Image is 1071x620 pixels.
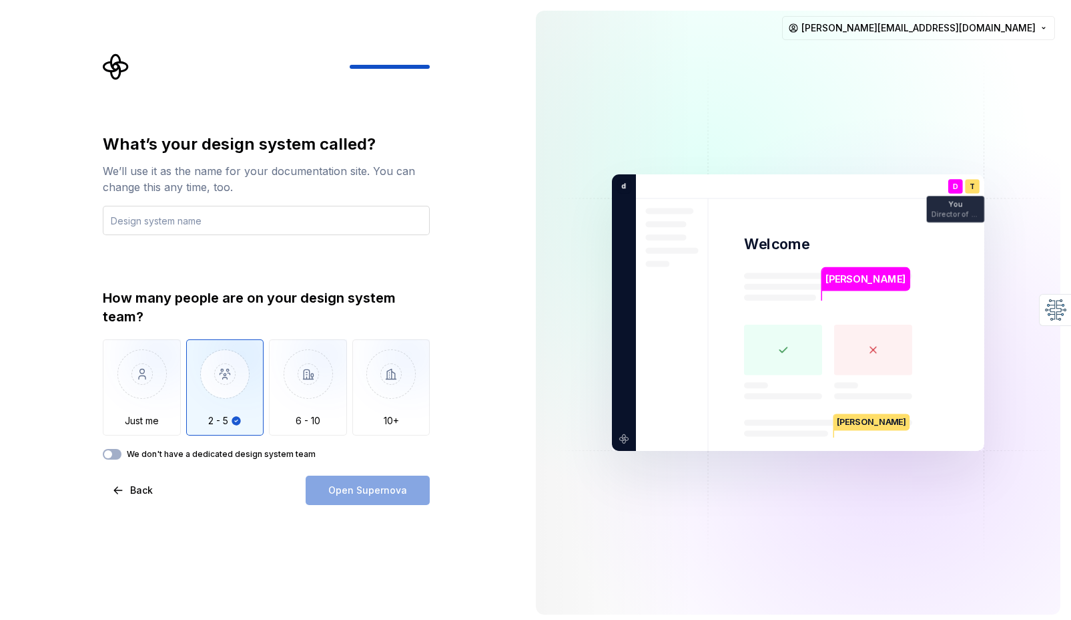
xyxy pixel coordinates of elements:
[103,476,164,505] button: Back
[103,163,430,195] div: We’ll use it as the name for your documentation site. You can change this any time, too.
[965,179,980,194] div: T
[103,206,430,235] input: Design system name
[744,235,809,254] p: Welcome
[130,484,153,497] span: Back
[834,414,910,430] p: [PERSON_NAME]
[825,272,906,287] p: [PERSON_NAME]
[949,201,962,208] p: You
[103,53,129,80] svg: Supernova Logo
[932,210,980,218] p: Director of Product Management
[617,180,626,192] p: d
[801,21,1036,35] span: [PERSON_NAME][EMAIL_ADDRESS][DOMAIN_NAME]
[103,134,430,155] div: What’s your design system called?
[953,183,958,190] p: D
[103,289,430,326] div: How many people are on your design system team?
[782,16,1055,40] button: [PERSON_NAME][EMAIL_ADDRESS][DOMAIN_NAME]
[127,449,316,460] label: We don't have a dedicated design system team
